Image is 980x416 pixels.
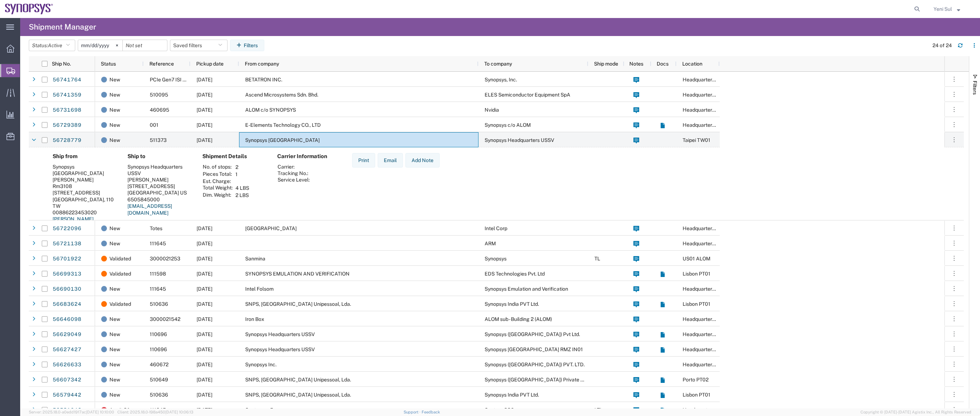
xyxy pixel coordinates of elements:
span: 511373 [150,137,167,143]
span: SNPS, Portugal Unipessoal, Lda. [245,301,351,307]
span: 110696 [150,346,167,352]
button: Add Note [405,153,440,167]
span: 09/08/2025 [197,137,212,143]
span: 111645 [150,407,166,413]
th: Service Level: [277,176,310,183]
a: 56627427 [52,344,82,355]
img: logo [5,4,53,14]
td: 1 [233,171,252,178]
th: Tracking No.: [277,170,310,176]
span: Headquarters USSV [683,346,729,352]
div: [STREET_ADDRESS] [127,183,191,189]
span: 09/09/2025 [197,92,212,98]
span: Intel Corp [485,225,507,231]
span: New [109,372,120,387]
span: New [109,221,120,236]
a: 56731698 [52,104,82,116]
div: 6505845000 [127,196,191,203]
span: LTL [594,407,603,413]
span: Cyxtera sc5 [245,407,273,413]
span: PCIe Gen7 ISI Fixture [150,77,199,82]
a: 56741359 [52,89,82,101]
span: 09/03/2025 [197,377,212,383]
th: Dim. Weight: [202,192,233,199]
span: SNPS, Portugal Unipessoal, Lda. [245,377,351,383]
span: Headquarters USSV [683,92,729,98]
span: Headquarters USSV [683,331,729,337]
span: Headquarters USSV [683,241,729,246]
span: Lisbon PT01 [683,301,710,307]
a: 56531042 [52,404,82,416]
div: [GEOGRAPHIC_DATA], 110 TW [53,196,116,209]
span: New [109,133,120,148]
span: Lisbon PT01 [683,271,710,277]
span: 08/28/2025 [197,362,212,367]
span: Headquarters USSV [683,407,729,413]
td: 2 LBS [233,192,252,199]
input: Not set [78,40,122,51]
span: Validated [109,251,131,266]
span: 111645 [150,286,166,292]
span: 09/05/2025 [197,225,212,231]
span: Synopsys Headquarters USSV [245,346,315,352]
button: Filters [230,40,264,51]
h4: Ship from [53,153,116,160]
a: 56626633 [52,359,82,371]
a: 56722096 [52,223,82,234]
span: Headquarters USSV [683,286,729,292]
td: 4 LBS [233,184,252,192]
span: Reference [149,61,174,67]
span: Sanmina Salt Lake City [245,225,297,231]
h4: Shipment Manager [29,18,96,36]
span: 510636 [150,392,168,398]
a: 56699313 [52,268,82,280]
span: 3000021542 [150,316,180,322]
span: Synopsys [485,256,507,261]
div: 24 of 24 [932,42,952,49]
span: Synopsys (India) Private Limited [485,377,597,383]
span: 09/02/2025 [197,346,212,352]
span: Iron Box [245,316,264,322]
span: 110696 [150,331,167,337]
button: Email [378,153,403,167]
a: 56729389 [52,120,82,131]
td: 2 [233,164,252,171]
span: New [109,327,120,342]
span: 510636 [150,301,168,307]
a: [EMAIL_ADDRESS][DOMAIN_NAME] [127,203,172,216]
span: Headquarters USSV [683,107,729,113]
span: Ship mode [594,61,618,67]
span: New [109,312,120,327]
span: Headquarters USSV [683,122,729,128]
span: Porto PT02 [683,377,709,383]
span: Synopsys Bangalore RMZ IN01 [485,346,583,352]
span: 08/19/2025 [197,407,212,413]
span: E-Elements Technology CO., LTD [245,122,321,128]
a: 56728779 [52,135,82,146]
h4: Shipment Details [202,153,266,160]
span: 09/05/2025 [197,256,212,261]
a: 56721138 [52,238,82,250]
span: Client: 2025.18.0-198a450 [117,410,193,414]
div: Rm3108 [STREET_ADDRESS] [53,183,116,196]
span: Pickup date [196,61,224,67]
span: BETATRON INC. [245,77,282,82]
span: 460672 [150,362,168,367]
span: Yeni Sul [934,5,952,13]
span: ALOM sub - Building 2 (ALOM) [485,316,552,322]
span: Synopsys, Inc. [485,77,517,82]
a: 56629049 [52,329,82,340]
span: US01 ALOM [683,256,710,261]
span: New [109,72,120,87]
h4: Carrier Information [277,153,335,160]
span: Synopsys Taipei TW01 [245,137,320,143]
span: New [109,102,120,117]
span: Synopsys (India) PVT. LTD. [485,362,585,367]
span: 510095 [150,92,168,98]
span: Headquarters USSV [683,316,729,322]
span: To company [484,61,512,67]
span: 111598 [150,271,166,277]
div: Synopsys [GEOGRAPHIC_DATA] [53,164,116,176]
a: 56607342 [52,374,82,386]
a: 56646098 [52,314,82,325]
